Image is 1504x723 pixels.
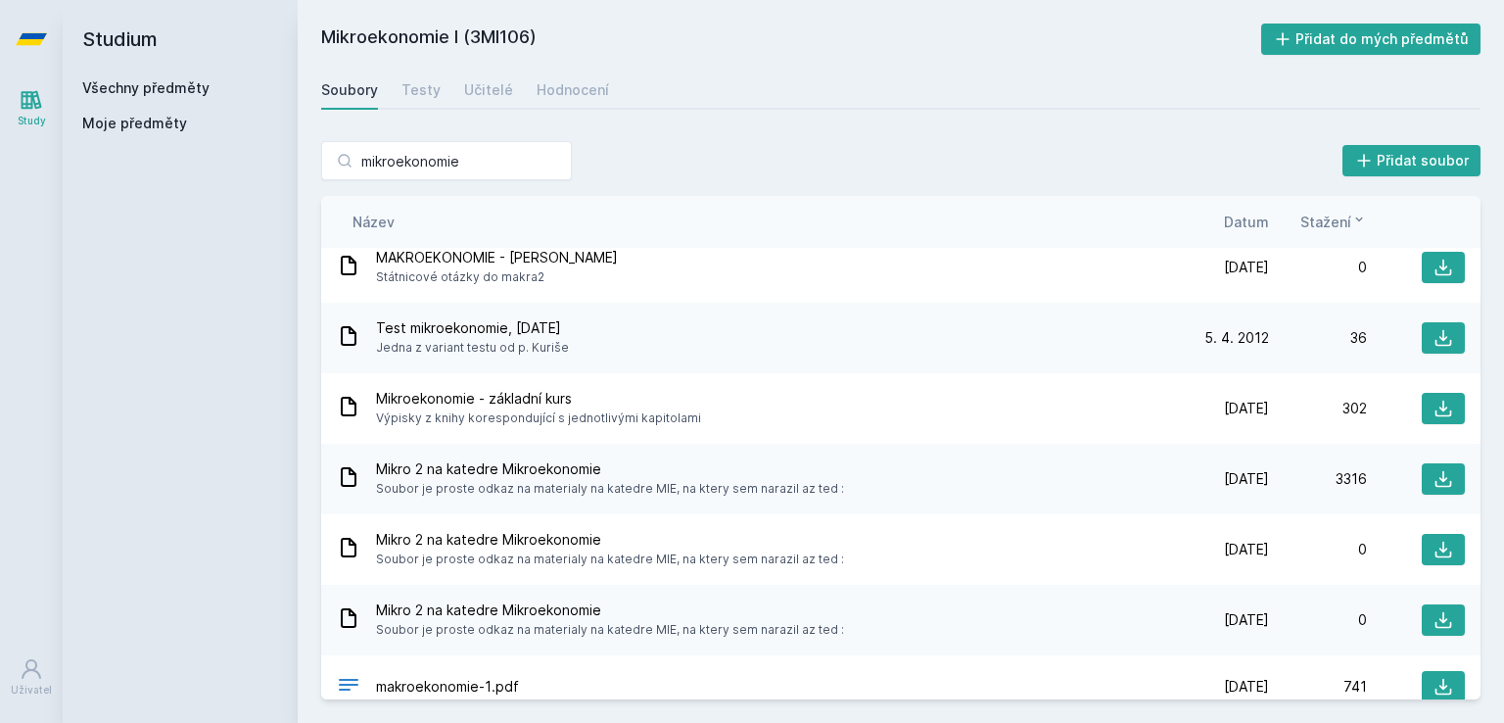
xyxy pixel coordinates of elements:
[1300,212,1367,232] button: Stažení
[376,389,701,409] span: Mikroekonomie - základní kurs
[1224,610,1269,630] span: [DATE]
[401,80,441,100] div: Testy
[464,71,513,110] a: Učitelé
[1224,469,1269,489] span: [DATE]
[464,80,513,100] div: Učitelé
[11,683,52,698] div: Uživatel
[376,620,844,640] span: Soubor je proste odkaz na materialy na katedre MIE, na ktery sem narazil az ted :
[82,114,187,133] span: Moje předměty
[1224,258,1269,277] span: [DATE]
[4,78,59,138] a: Study
[321,80,378,100] div: Soubory
[537,80,609,100] div: Hodnocení
[376,601,844,620] span: Mikro 2 na katedre Mikroekonomie
[1269,677,1367,697] div: 741
[376,459,844,479] span: Mikro 2 na katedre Mikroekonomie
[337,673,360,701] div: PDF
[376,409,701,428] span: Výpisky z knihy korespondující s jednotlivými kapitolami
[1342,145,1481,176] button: Přidat soubor
[376,248,618,267] span: MAKROEKONOMIE - [PERSON_NAME]
[376,677,519,697] span: makroekonomie-1.pdf
[376,267,618,287] span: Státnicové otázky do makra2
[1269,258,1367,277] div: 0
[321,141,572,180] input: Hledej soubor
[1269,540,1367,559] div: 0
[376,479,844,499] span: Soubor je proste odkaz na materialy na katedre MIE, na ktery sem narazil az ted :
[1204,328,1269,348] span: 5. 4. 2012
[1269,399,1367,418] div: 302
[1269,469,1367,489] div: 3316
[1261,24,1481,55] button: Přidat do mých předmětů
[82,79,210,96] a: Všechny předměty
[376,530,844,550] span: Mikro 2 na katedre Mikroekonomie
[376,338,569,358] span: Jedna z variant testu od p. Kuriše
[4,648,59,707] a: Uživatel
[1224,212,1269,232] button: Datum
[1224,540,1269,559] span: [DATE]
[376,550,844,569] span: Soubor je proste odkaz na materialy na katedre MIE, na ktery sem narazil az ted :
[1269,328,1367,348] div: 36
[401,71,441,110] a: Testy
[1269,610,1367,630] div: 0
[1224,399,1269,418] span: [DATE]
[321,24,1261,55] h2: Mikroekonomie I (3MI106)
[18,114,46,128] div: Study
[1224,677,1269,697] span: [DATE]
[537,71,609,110] a: Hodnocení
[376,318,569,338] span: Test mikroekonomie, [DATE]
[352,212,395,232] button: Název
[1300,212,1351,232] span: Stažení
[321,71,378,110] a: Soubory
